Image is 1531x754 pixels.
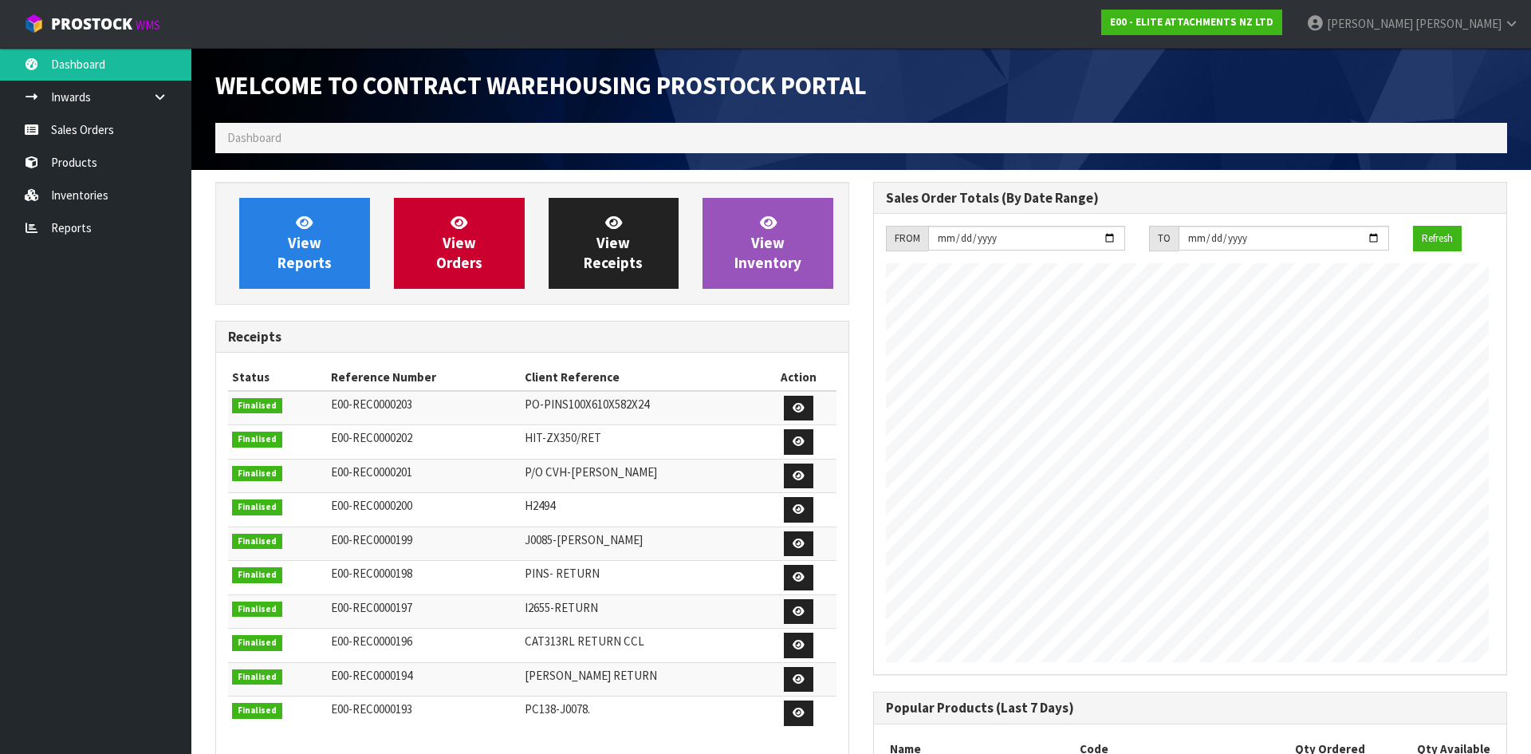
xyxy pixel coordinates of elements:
span: HIT-ZX350/RET [525,430,601,445]
span: H2494 [525,498,555,513]
span: P/O CVH-[PERSON_NAME] [525,464,657,480]
span: E00-REC0000198 [331,566,412,581]
button: Refresh [1413,226,1462,251]
th: Reference Number [327,365,521,390]
span: Dashboard [227,130,281,145]
span: E00-REC0000202 [331,430,412,445]
span: E00-REC0000197 [331,600,412,615]
a: ViewInventory [703,198,833,289]
a: ViewOrders [394,198,525,289]
span: [PERSON_NAME] [1327,16,1413,31]
span: View Orders [436,213,482,273]
a: ViewReports [239,198,370,289]
div: TO [1149,226,1179,251]
span: E00-REC0000199 [331,532,412,547]
th: Client Reference [521,365,761,390]
span: Finalised [232,567,282,583]
span: Welcome to Contract Warehousing ProStock Portal [215,69,867,101]
span: J0085-[PERSON_NAME] [525,532,643,547]
span: E00-REC0000196 [331,634,412,649]
span: E00-REC0000194 [331,668,412,683]
span: E00-REC0000201 [331,464,412,480]
span: PINS- RETURN [525,566,600,581]
span: View Receipts [584,213,643,273]
span: Finalised [232,602,282,618]
h3: Popular Products (Last 7 Days) [886,701,1494,716]
span: PC138-J0078. [525,701,590,716]
span: E00-REC0000193 [331,701,412,716]
th: Action [762,365,836,390]
span: Finalised [232,534,282,550]
span: View Reports [277,213,332,273]
span: Finalised [232,669,282,685]
small: WMS [136,18,160,33]
div: FROM [886,226,928,251]
span: ProStock [51,14,132,34]
span: Finalised [232,398,282,414]
h3: Sales Order Totals (By Date Range) [886,191,1494,206]
span: CAT313RL RETURN CCL [525,634,644,649]
span: [PERSON_NAME] RETURN [525,668,657,683]
span: I2655-RETURN [525,600,598,615]
th: Status [228,365,327,390]
span: E00-REC0000203 [331,397,412,412]
span: Finalised [232,499,282,515]
span: PO-PINS100X610X582X24 [525,397,649,412]
span: Finalised [232,432,282,448]
h3: Receipts [228,330,836,345]
span: View Inventory [734,213,801,273]
span: Finalised [232,635,282,651]
span: Finalised [232,466,282,482]
strong: E00 - ELITE ATTACHMENTS NZ LTD [1110,15,1273,29]
span: [PERSON_NAME] [1415,16,1501,31]
span: Finalised [232,703,282,719]
span: E00-REC0000200 [331,498,412,513]
a: ViewReceipts [549,198,679,289]
img: cube-alt.png [24,14,44,34]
